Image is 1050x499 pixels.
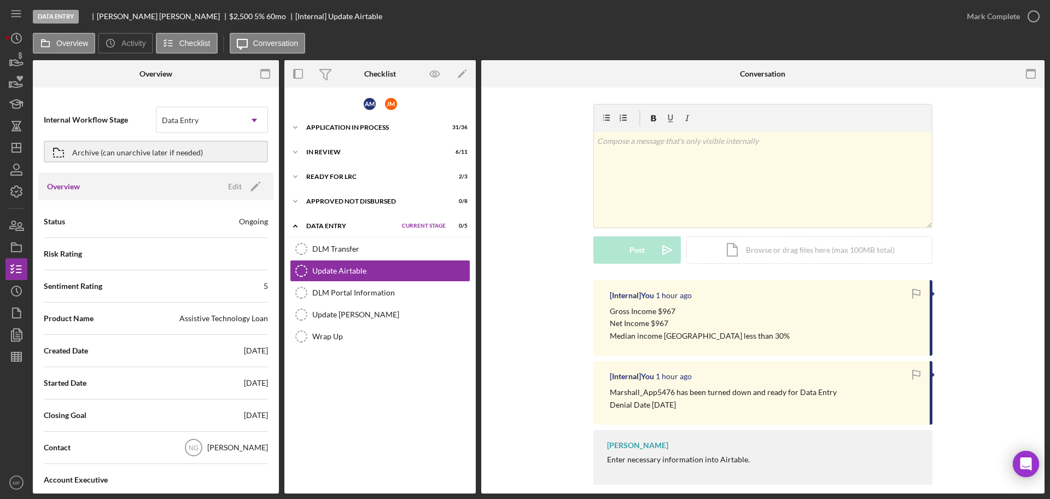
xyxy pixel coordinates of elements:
div: $2,500 [229,12,253,21]
div: Assistive Technology Loan [179,313,268,324]
div: Wrap Up [312,332,470,341]
div: Ongoing [239,216,268,227]
button: Conversation [230,33,306,54]
span: Sentiment Rating [44,281,102,292]
div: [PERSON_NAME] [PERSON_NAME] [97,12,229,21]
button: Post [593,236,681,264]
div: Update Airtable [312,266,470,275]
div: J M [385,98,397,110]
div: [Internal] You [610,291,654,300]
span: Current Stage [402,223,446,229]
span: Product Name [44,313,94,324]
div: [Internal] Update Airtable [295,12,382,21]
button: Edit [221,178,265,195]
div: 5 % [254,12,265,21]
label: Overview [56,39,88,48]
span: Contact [44,442,71,453]
div: Data Entry [162,116,199,125]
p: Median income [GEOGRAPHIC_DATA] less than 30% [610,330,790,342]
div: 0 / 5 [448,223,468,229]
div: 31 / 36 [448,124,468,131]
div: [Internal] You [610,372,654,381]
div: [PERSON_NAME] [607,441,668,450]
div: [DATE] [244,410,268,421]
button: Overview [33,33,95,54]
text: MF [13,480,20,486]
button: Mark Complete [956,5,1045,27]
div: Post [629,236,645,264]
div: [PERSON_NAME] [207,442,268,453]
span: Status [44,216,65,227]
div: 0 / 8 [448,198,468,205]
div: Conversation [740,69,785,78]
h3: Overview [47,181,80,192]
p: Net Income $967 [610,317,790,329]
div: 6 / 11 [448,149,468,155]
a: Update Airtable [290,260,470,282]
span: Internal Workflow Stage [44,114,156,125]
span: Started Date [44,378,86,388]
div: Data Entry [33,10,79,24]
div: Update [PERSON_NAME] [312,310,470,319]
div: Edit [228,178,242,195]
div: In Review [306,149,440,155]
div: A M [364,98,376,110]
span: Risk Rating [44,248,82,259]
div: Enter necessary information into Airtable. [607,455,750,464]
span: Closing Goal [44,410,86,421]
p: Denial Date [DATE] [610,399,837,411]
span: Created Date [44,345,88,356]
div: Application In Process [306,124,440,131]
div: Mark Complete [967,5,1020,27]
time: 2025-10-14 19:33 [656,291,692,300]
p: Marshall_App5476 has been turned down and ready for Data Entry [610,386,837,398]
div: Ready for LRC [306,173,440,180]
a: DLM Transfer [290,238,470,260]
div: 60 mo [266,12,286,21]
p: Gross Income $967 [610,305,790,317]
div: 5 [264,281,268,292]
div: DLM Portal Information [312,288,470,297]
label: Conversation [253,39,299,48]
a: DLM Portal Information [290,282,470,304]
a: Update [PERSON_NAME] [290,304,470,326]
time: 2025-10-14 19:32 [656,372,692,381]
a: Wrap Up [290,326,470,347]
label: Checklist [179,39,211,48]
div: Archive (can unarchive later if needed) [72,142,203,161]
div: [DATE] [244,378,268,388]
span: Account Executive [44,474,108,485]
div: Checklist [364,69,396,78]
button: Checklist [156,33,218,54]
div: Data Entry [306,223,396,229]
text: NG [189,444,199,452]
button: Archive (can unarchive later if needed) [44,141,268,163]
div: DLM Transfer [312,245,470,253]
div: Overview [139,69,172,78]
div: 2 / 3 [448,173,468,180]
div: Approved Not Disbursed [306,198,440,205]
div: [DATE] [244,345,268,356]
button: MF [5,472,27,494]
label: Activity [121,39,145,48]
div: Open Intercom Messenger [1013,451,1039,477]
button: Activity [98,33,153,54]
